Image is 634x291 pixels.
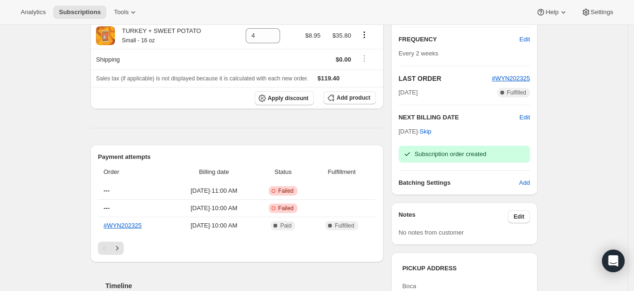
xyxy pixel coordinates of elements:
[318,75,340,82] span: $119.40
[96,26,115,45] img: product img
[114,8,128,16] span: Tools
[53,6,106,19] button: Subscriptions
[357,53,372,63] button: Shipping actions
[399,113,520,122] h2: NEXT BILLING DATE
[399,178,519,188] h6: Batching Settings
[530,6,573,19] button: Help
[519,178,530,188] span: Add
[399,88,418,97] span: [DATE]
[278,204,294,212] span: Failed
[399,50,439,57] span: Every 2 weeks
[90,49,233,70] th: Shipping
[507,89,526,96] span: Fulfilled
[399,128,432,135] span: [DATE] ·
[492,74,530,83] button: #WYN202325
[278,187,294,195] span: Failed
[399,74,492,83] h2: LAST ORDER
[337,94,370,102] span: Add product
[546,8,558,16] span: Help
[591,8,613,16] span: Settings
[335,222,354,229] span: Fulfilled
[508,210,530,223] button: Edit
[415,150,486,157] span: Subscription order created
[175,167,253,177] span: Billing date
[305,32,321,39] span: $8.95
[399,210,508,223] h3: Notes
[514,32,536,47] button: Edit
[313,167,370,177] span: Fulfillment
[105,281,384,291] h2: Timeline
[175,221,253,230] span: [DATE] · 10:00 AM
[115,26,201,45] div: TURKEY + SWEET POTATO
[514,213,524,220] span: Edit
[399,35,520,44] h2: FREQUENCY
[357,30,372,40] button: Product actions
[104,204,110,212] span: ---
[520,35,530,44] span: Edit
[602,250,625,272] div: Open Intercom Messenger
[402,264,526,273] h3: PICKUP ADDRESS
[492,75,530,82] a: #WYN202325
[98,152,376,162] h2: Payment attempts
[98,162,172,182] th: Order
[98,242,376,255] nav: Pagination
[419,127,431,136] span: Skip
[399,229,464,236] span: No notes from customer
[323,91,376,104] button: Add product
[259,167,308,177] span: Status
[576,6,619,19] button: Settings
[21,8,46,16] span: Analytics
[514,175,536,190] button: Add
[520,113,530,122] button: Edit
[268,94,309,102] span: Apply discount
[111,242,124,255] button: Next
[175,186,253,196] span: [DATE] · 11:00 AM
[280,222,291,229] span: Paid
[255,91,314,105] button: Apply discount
[104,222,142,229] a: #WYN202325
[15,6,51,19] button: Analytics
[175,204,253,213] span: [DATE] · 10:00 AM
[108,6,144,19] button: Tools
[59,8,101,16] span: Subscriptions
[122,37,155,44] small: Small - 16 oz
[104,187,110,194] span: ---
[96,75,308,82] span: Sales tax (if applicable) is not displayed because it is calculated with each new order.
[336,56,351,63] span: $0.00
[332,32,351,39] span: $35.80
[414,124,437,139] button: Skip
